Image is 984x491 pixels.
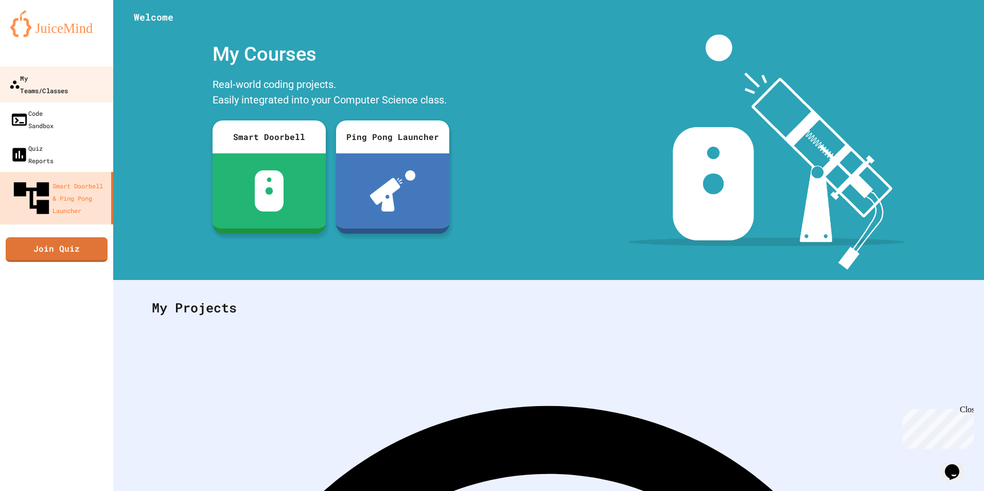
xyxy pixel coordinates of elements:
[10,10,103,37] img: logo-orange.svg
[941,450,974,481] iframe: chat widget
[213,120,326,153] div: Smart Doorbell
[336,120,449,153] div: Ping Pong Launcher
[10,177,107,219] div: Smart Doorbell & Ping Pong Launcher
[142,288,956,328] div: My Projects
[4,4,71,65] div: Chat with us now!Close
[255,170,284,212] img: sdb-white.svg
[899,405,974,449] iframe: chat widget
[9,72,68,97] div: My Teams/Classes
[6,237,108,262] a: Join Quiz
[207,74,454,113] div: Real-world coding projects. Easily integrated into your Computer Science class.
[628,34,904,270] img: banner-image-my-projects.png
[10,142,54,167] div: Quiz Reports
[370,170,416,212] img: ppl-with-ball.png
[207,34,454,74] div: My Courses
[10,107,54,132] div: Code Sandbox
